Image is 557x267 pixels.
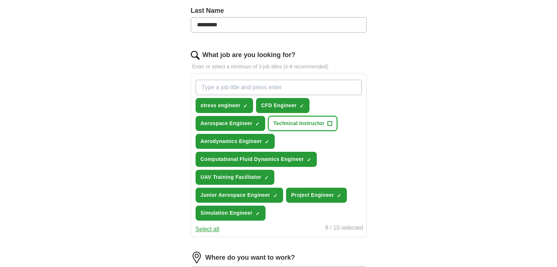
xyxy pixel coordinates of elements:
span: ✓ [273,193,278,199]
span: ✓ [243,103,248,109]
span: ✓ [300,103,304,109]
span: ✓ [255,121,260,127]
span: UAV Training Facilitator [201,173,261,181]
label: What job are you looking for? [203,50,296,60]
p: Enter or select a minimum of 3 job titles (4-8 recommended) [191,63,367,71]
span: ✓ [264,175,269,181]
button: Select all [196,225,219,234]
button: stress engineer✓ [196,98,253,113]
span: stress engineer [201,102,241,109]
span: Aerospace Engineer [201,120,253,127]
span: Simulation Engineer [201,209,253,217]
button: UAV Training Facilitator✓ [196,170,274,185]
button: Technical Instructor [268,116,337,131]
button: Aerodynamics Engineer✓ [196,134,275,149]
button: CFD Engineer✓ [256,98,309,113]
label: Last Name [191,6,367,16]
span: ✓ [256,211,260,217]
span: ✓ [337,193,341,199]
button: Simulation Engineer✓ [196,206,265,221]
label: Where do you want to work? [205,253,295,263]
span: Aerodynamics Engineer [201,138,262,145]
button: Aerospace Engineer✓ [196,116,265,131]
img: search.png [191,51,200,60]
span: Junior Aerospace Engineer [201,191,270,199]
img: location.png [191,252,203,263]
button: Junior Aerospace Engineer✓ [196,188,283,203]
span: ✓ [307,157,311,163]
span: Technical Instructor [273,120,324,127]
span: ✓ [265,139,269,145]
button: Project Engineer✓ [286,188,347,203]
div: 9 / 10 selected [325,223,363,234]
span: Computational Fluid Dynamics Engineer [201,155,304,163]
input: Type a job title and press enter [196,80,362,95]
button: Computational Fluid Dynamics Engineer✓ [196,152,317,167]
span: CFD Engineer [261,102,297,109]
span: Project Engineer [291,191,334,199]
